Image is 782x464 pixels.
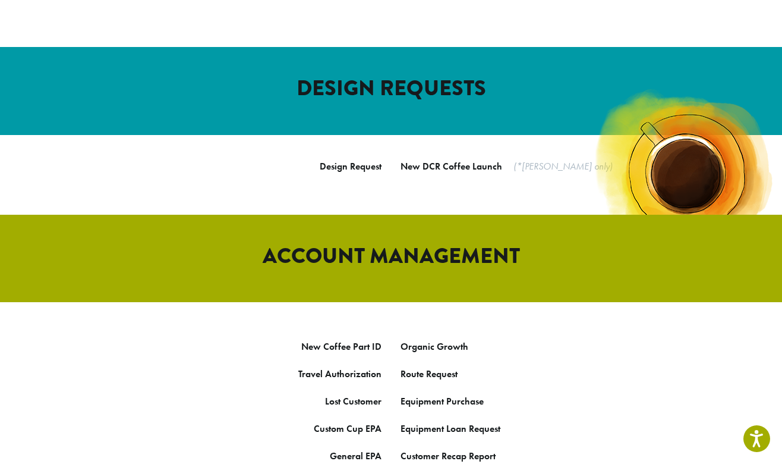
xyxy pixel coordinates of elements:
a: Customer Recap Report [401,450,496,462]
a: Custom Cup EPA [314,422,381,435]
h2: ACCOUNT MANAGEMENT [52,243,730,269]
h2: DESIGN REQUESTS [52,76,730,101]
em: (*[PERSON_NAME] only) [513,160,613,173]
a: se [475,395,484,407]
a: Organic Growth [401,340,468,353]
a: Equipment Loan Request [401,422,500,435]
a: Route Request [401,368,458,380]
a: Equipment Purcha [401,395,475,407]
a: Design Request [320,160,381,173]
a: Travel Authorization [298,368,381,380]
a: New DCR Coffee Launch [401,160,502,173]
a: New Coffee Part ID [301,340,381,353]
a: General EPA [330,450,381,462]
a: Lost Customer [325,395,381,407]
